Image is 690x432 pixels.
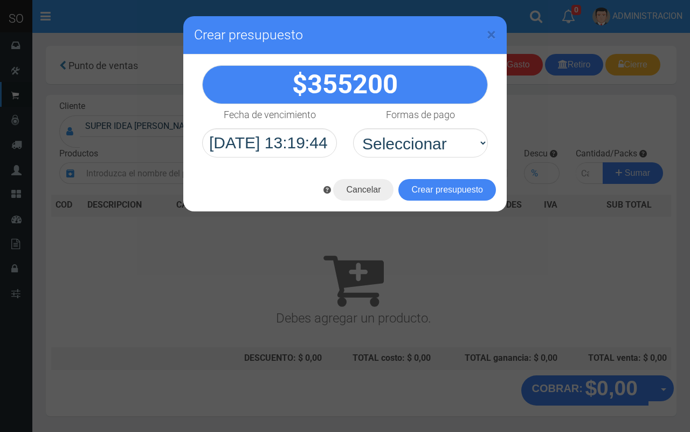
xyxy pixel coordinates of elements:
[386,109,455,120] h4: Formas de pago
[307,69,398,100] span: 355200
[487,26,496,43] button: Close
[487,24,496,45] span: ×
[398,179,496,201] button: Crear presupuesto
[224,109,316,120] h4: Fecha de vencimiento
[333,179,394,201] button: Cancelar
[194,27,496,43] h3: Crear presupuesto
[292,69,398,100] strong: $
